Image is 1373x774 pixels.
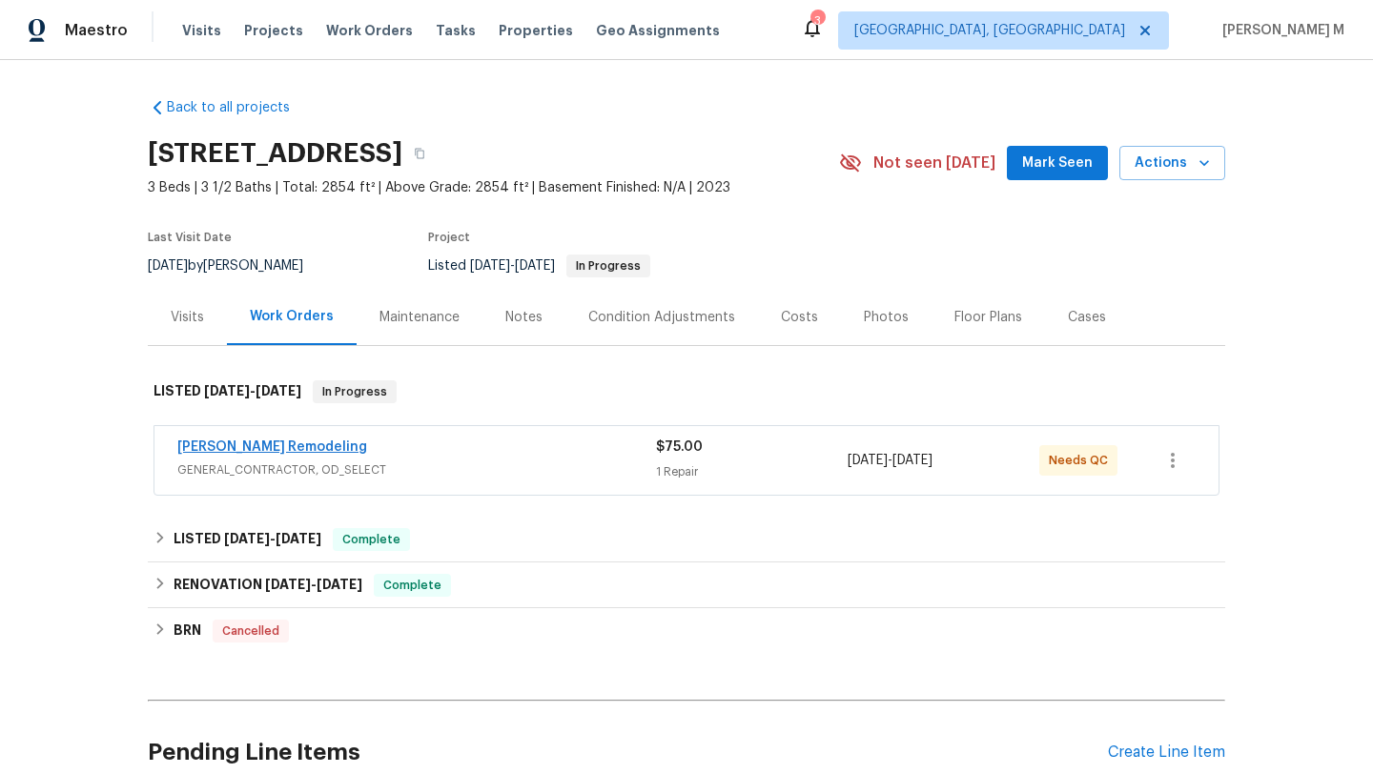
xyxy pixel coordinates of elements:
span: - [470,259,555,273]
span: Properties [499,21,573,40]
span: Complete [376,576,449,595]
span: [DATE] [892,454,932,467]
div: 1 Repair [656,462,848,481]
span: [DATE] [265,578,311,591]
div: Floor Plans [954,308,1022,327]
span: [DATE] [224,532,270,545]
span: [DATE] [276,532,321,545]
button: Copy Address [402,136,437,171]
span: [DATE] [515,259,555,273]
button: Actions [1119,146,1225,181]
span: [DATE] [256,384,301,397]
span: Mark Seen [1022,152,1093,175]
h2: [STREET_ADDRESS] [148,144,402,163]
span: - [204,384,301,397]
span: - [265,578,362,591]
span: Not seen [DATE] [873,153,995,173]
span: Needs QC [1049,451,1116,470]
div: Work Orders [250,307,334,326]
div: Photos [864,308,909,327]
span: Tasks [436,24,476,37]
span: Listed [428,259,650,273]
div: LISTED [DATE]-[DATE]In Progress [148,361,1225,422]
h6: LISTED [154,380,301,403]
div: 3 [810,11,824,31]
span: In Progress [315,382,395,401]
span: Visits [182,21,221,40]
span: Complete [335,530,408,549]
span: [GEOGRAPHIC_DATA], [GEOGRAPHIC_DATA] [854,21,1125,40]
div: Maintenance [379,308,460,327]
span: - [224,532,321,545]
span: [DATE] [204,384,250,397]
span: $75.00 [656,440,703,454]
span: Geo Assignments [596,21,720,40]
div: by [PERSON_NAME] [148,255,326,277]
span: GENERAL_CONTRACTOR, OD_SELECT [177,460,656,479]
span: [DATE] [148,259,188,273]
span: [DATE] [470,259,510,273]
div: LISTED [DATE]-[DATE]Complete [148,517,1225,562]
div: Costs [781,308,818,327]
a: [PERSON_NAME] Remodeling [177,440,367,454]
div: Cases [1068,308,1106,327]
a: Back to all projects [148,98,331,117]
div: Condition Adjustments [588,308,735,327]
div: Create Line Item [1108,743,1225,762]
button: Mark Seen [1007,146,1108,181]
span: 3 Beds | 3 1/2 Baths | Total: 2854 ft² | Above Grade: 2854 ft² | Basement Finished: N/A | 2023 [148,178,839,197]
span: Cancelled [215,621,287,641]
span: Last Visit Date [148,232,232,243]
span: [DATE] [848,454,888,467]
h6: RENOVATION [174,574,362,597]
span: Actions [1135,152,1210,175]
span: [DATE] [317,578,362,591]
h6: BRN [174,620,201,642]
h6: LISTED [174,528,321,551]
div: Notes [505,308,543,327]
span: [PERSON_NAME] M [1215,21,1344,40]
span: Maestro [65,21,128,40]
div: Visits [171,308,204,327]
span: Project [428,232,470,243]
span: In Progress [568,260,648,272]
span: Projects [244,21,303,40]
span: Work Orders [326,21,413,40]
div: RENOVATION [DATE]-[DATE]Complete [148,562,1225,608]
span: - [848,451,932,470]
div: BRN Cancelled [148,608,1225,654]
